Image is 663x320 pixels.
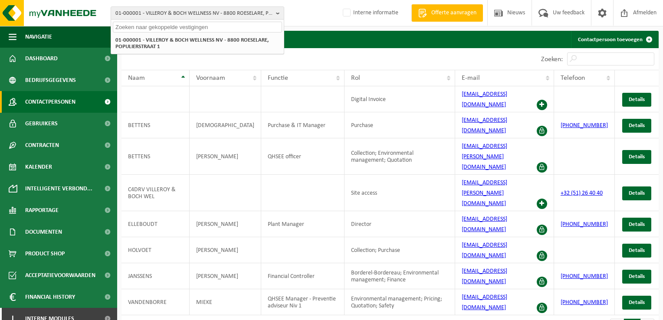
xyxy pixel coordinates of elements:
span: Offerte aanvragen [429,9,479,17]
span: Details [629,97,645,102]
a: [EMAIL_ADDRESS][PERSON_NAME][DOMAIN_NAME] [462,180,507,207]
span: Bedrijfsgegevens [25,69,76,91]
a: [PHONE_NUMBER] [561,299,608,306]
td: Purchase & IT Manager [261,112,345,138]
a: Details [622,186,651,200]
span: Details [629,300,645,305]
strong: 01-000001 - VILLEROY & BOCH WELLNESS NV - 8800 ROESELARE, POPULIERSTRAAT 1 [115,37,269,49]
span: Navigatie [25,26,52,48]
span: Telefoon [561,75,585,82]
span: Kalender [25,156,52,178]
span: Details [629,222,645,227]
td: [DEMOGRAPHIC_DATA] [190,112,261,138]
span: 01-000001 - VILLEROY & BOCH WELLNESS NV - 8800 ROESELARE, POPULIERSTRAAT 1 [115,7,272,20]
a: Details [622,244,651,258]
span: Rapportage [25,199,59,221]
td: Collection; Purchase [345,237,455,263]
span: Rol [351,75,360,82]
td: ELLEBOUDT [121,211,190,237]
a: [EMAIL_ADDRESS][DOMAIN_NAME] [462,216,507,233]
td: VANDENBORRE [121,289,190,315]
td: Environmental management; Pricing; Quotation; Safety [345,289,455,315]
td: Purchase [345,112,455,138]
span: Functie [268,75,288,82]
td: HOLVOET [121,237,190,263]
td: Digital Invoice [345,86,455,112]
a: Details [622,119,651,133]
td: Collection; Environmental management; Quotation [345,138,455,175]
td: BETTENS [121,112,190,138]
span: Details [629,190,645,196]
td: Financial Controller [261,263,345,289]
input: Zoeken naar gekoppelde vestigingen [113,22,282,33]
span: Product Shop [25,243,65,264]
span: Contracten [25,134,59,156]
a: Details [622,150,651,164]
a: Contactpersoon toevoegen [571,31,658,48]
a: +32 (51) 26 40 40 [561,190,603,196]
a: [EMAIL_ADDRESS][DOMAIN_NAME] [462,294,507,311]
label: Interne informatie [341,7,398,20]
a: Details [622,218,651,232]
span: Voornaam [196,75,225,82]
td: Site access [345,175,455,211]
span: Intelligente verbond... [25,178,92,199]
td: JANSSENS [121,263,190,289]
button: 01-000001 - VILLEROY & BOCH WELLNESS NV - 8800 ROESELARE, POPULIERSTRAAT 1 [111,7,284,20]
span: Gebruikers [25,113,58,134]
a: Details [622,270,651,284]
a: Details [622,296,651,310]
a: [EMAIL_ADDRESS][DOMAIN_NAME] [462,117,507,134]
td: [PERSON_NAME] [190,237,261,263]
a: [PHONE_NUMBER] [561,221,608,228]
span: Contactpersonen [25,91,75,113]
a: [EMAIL_ADDRESS][DOMAIN_NAME] [462,268,507,285]
td: QHSEE officer [261,138,345,175]
td: [PERSON_NAME] [190,138,261,175]
span: Details [629,154,645,160]
a: Offerte aanvragen [411,4,483,22]
a: Details [622,93,651,107]
span: Financial History [25,286,75,308]
a: [EMAIL_ADDRESS][DOMAIN_NAME] [462,242,507,259]
span: Naam [128,75,145,82]
span: Details [629,248,645,253]
a: [PHONE_NUMBER] [561,122,608,129]
td: Director [345,211,455,237]
td: [PERSON_NAME] [190,211,261,237]
span: Acceptatievoorwaarden [25,264,95,286]
span: Details [629,123,645,128]
td: Borderel-Bordereau; Environmental management; Finance [345,263,455,289]
label: Zoeken: [541,56,563,63]
a: [PHONE_NUMBER] [561,273,608,280]
span: Dashboard [25,48,58,69]
td: MIEKE [190,289,261,315]
td: BETTENS [121,138,190,175]
td: Plant Manager [261,211,345,237]
td: C4DRV VILLEROY & BOCH WEL [121,175,190,211]
a: [EMAIL_ADDRESS][DOMAIN_NAME] [462,91,507,108]
td: [PERSON_NAME] [190,263,261,289]
span: Details [629,274,645,279]
a: [EMAIL_ADDRESS][PERSON_NAME][DOMAIN_NAME] [462,143,507,170]
span: E-mail [462,75,480,82]
span: Documenten [25,221,62,243]
td: QHSEE Manager - Preventie adviseur Niv 1 [261,289,345,315]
